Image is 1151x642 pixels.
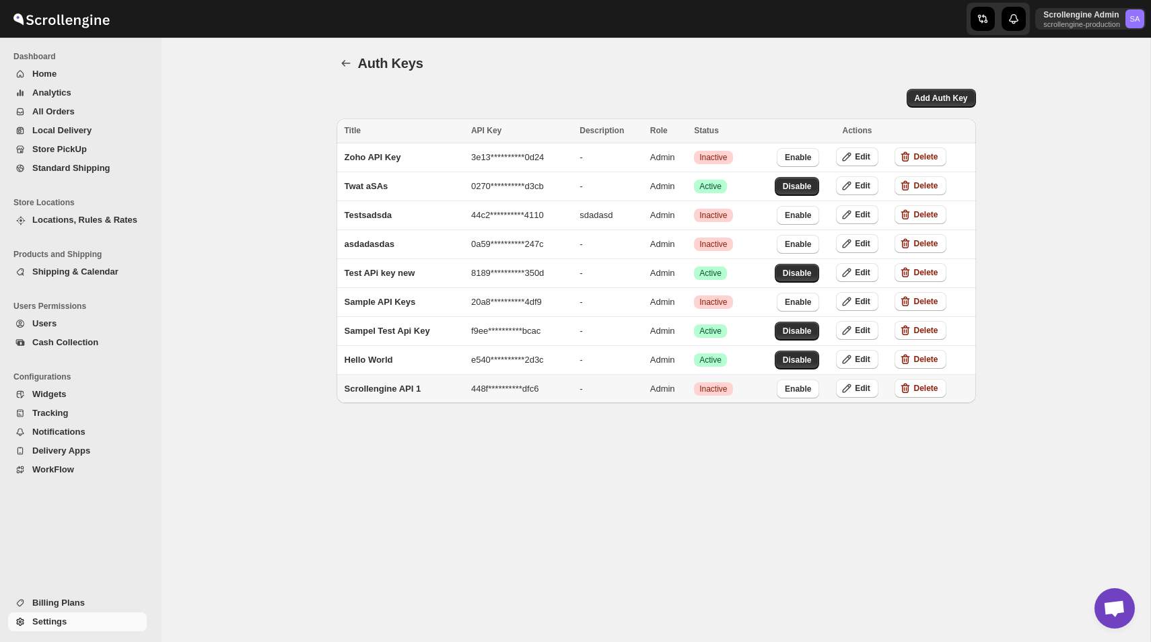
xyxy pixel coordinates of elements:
span: Scrollengine Admin [1125,9,1144,28]
button: WorkFlow [8,460,147,479]
span: Active [699,268,722,279]
span: Twat aSAs [345,181,388,191]
button: Delete [895,263,946,282]
span: Products and Shipping [13,249,152,260]
button: Delivery Apps [8,441,147,460]
span: Enable [785,152,811,163]
span: Inactive [699,239,727,250]
div: Open chat [1094,588,1135,629]
span: API Key [471,126,501,135]
span: - [580,297,582,307]
button: Enable [777,148,819,167]
button: Edit [836,205,878,224]
span: Locations, Rules & Rates [32,215,137,225]
span: Sampel Test Api Key [345,326,430,336]
button: Tracking [8,404,147,423]
button: back [337,54,355,73]
span: All Orders [32,106,75,116]
button: Shipping & Calendar [8,262,147,281]
span: Status [694,126,719,135]
span: Delete [913,325,938,336]
button: Add Auth Key [907,89,976,108]
span: Edit [855,296,870,307]
span: Dashboard [13,51,152,62]
span: Add Auth Key [915,93,968,104]
p: scrollengine-production [1043,20,1120,28]
span: Auth Keys [358,56,423,71]
button: Home [8,65,147,83]
span: Inactive [699,297,727,308]
button: User menu [1035,8,1146,30]
span: Inactive [699,152,727,163]
span: Edit [855,151,870,162]
span: Enable [785,384,811,394]
span: - [580,355,582,365]
span: Enable [785,297,811,308]
span: Local Delivery [32,125,92,135]
span: Disable [783,326,812,336]
span: Tracking [32,408,68,418]
span: Store Locations [13,197,152,208]
span: Billing Plans [32,598,85,608]
span: Scrollengine API 1 [345,384,421,394]
span: sdadasd [580,210,613,220]
span: WorkFlow [32,464,74,474]
span: Test APi key new [345,268,415,278]
button: Billing Plans [8,594,147,612]
button: Delete [895,379,946,398]
span: Standard Shipping [32,163,110,173]
span: - [580,239,582,249]
button: Disable [775,177,820,196]
span: Edit [855,325,870,336]
span: - [580,152,582,162]
text: SA [1130,15,1140,23]
img: ScrollEngine [11,2,112,36]
td: Admin [646,346,690,375]
button: Delete [895,234,946,253]
span: Disable [783,355,812,365]
span: Actions [842,126,872,135]
button: Delete [895,147,946,166]
button: Disable [775,322,820,341]
span: Title [345,126,361,135]
button: Users [8,314,147,333]
span: Disable [783,181,812,192]
td: Admin [646,317,690,346]
button: Delete [895,205,946,224]
span: Zoho API Key [345,152,401,162]
span: Delivery Apps [32,445,90,456]
span: Hello World [345,355,393,365]
span: Edit [855,267,870,278]
button: Delete [895,292,946,311]
span: Delete [913,238,938,249]
span: Notifications [32,427,85,437]
button: Enable [777,206,819,225]
button: Edit [836,321,878,340]
span: Disable [783,268,812,279]
td: Admin [646,201,690,230]
button: Enable [777,293,819,312]
button: Edit [836,292,878,311]
button: Edit [836,263,878,282]
span: asdadasdas [345,239,394,249]
span: - [580,268,582,278]
button: Disable [775,351,820,369]
span: Delete [913,296,938,307]
button: Edit [836,379,878,398]
span: Edit [855,354,870,365]
span: Active [699,181,722,192]
button: Cash Collection [8,333,147,352]
td: Admin [646,230,690,259]
td: Admin [646,143,690,172]
span: Cash Collection [32,337,98,347]
td: Admin [646,288,690,317]
span: Edit [855,180,870,191]
span: Shipping & Calendar [32,266,118,277]
button: Edit [836,350,878,369]
button: All Orders [8,102,147,121]
span: Configurations [13,371,152,382]
span: Users Permissions [13,301,152,312]
button: Delete [895,321,946,340]
button: Notifications [8,423,147,441]
button: Widgets [8,385,147,404]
